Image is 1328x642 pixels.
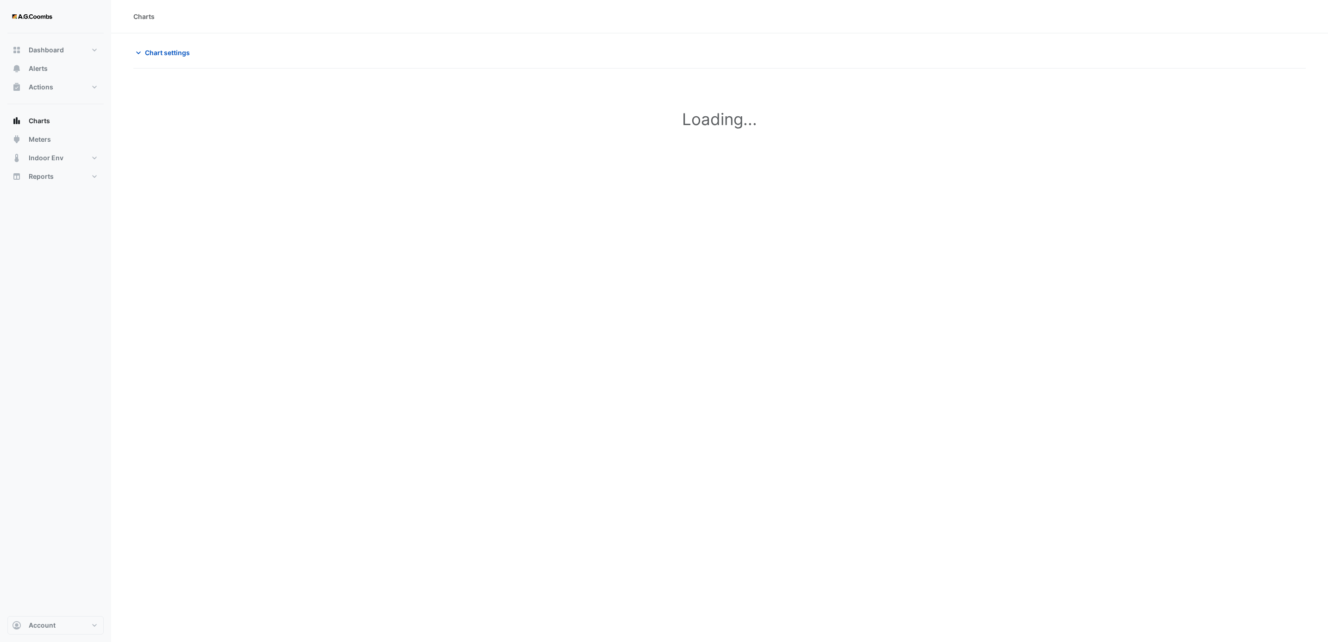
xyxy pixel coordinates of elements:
[29,116,50,126] span: Charts
[12,153,21,163] app-icon: Indoor Env
[29,153,63,163] span: Indoor Env
[29,64,48,73] span: Alerts
[12,116,21,126] app-icon: Charts
[12,64,21,73] app-icon: Alerts
[29,172,54,181] span: Reports
[154,109,1285,129] h1: Loading...
[7,41,104,59] button: Dashboard
[29,621,56,630] span: Account
[145,48,190,57] span: Chart settings
[12,45,21,55] app-icon: Dashboard
[29,45,64,55] span: Dashboard
[133,44,196,61] button: Chart settings
[29,82,53,92] span: Actions
[12,172,21,181] app-icon: Reports
[7,78,104,96] button: Actions
[12,135,21,144] app-icon: Meters
[7,167,104,186] button: Reports
[133,12,155,21] div: Charts
[11,7,53,26] img: Company Logo
[12,82,21,92] app-icon: Actions
[7,59,104,78] button: Alerts
[7,112,104,130] button: Charts
[7,616,104,635] button: Account
[7,149,104,167] button: Indoor Env
[7,130,104,149] button: Meters
[29,135,51,144] span: Meters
